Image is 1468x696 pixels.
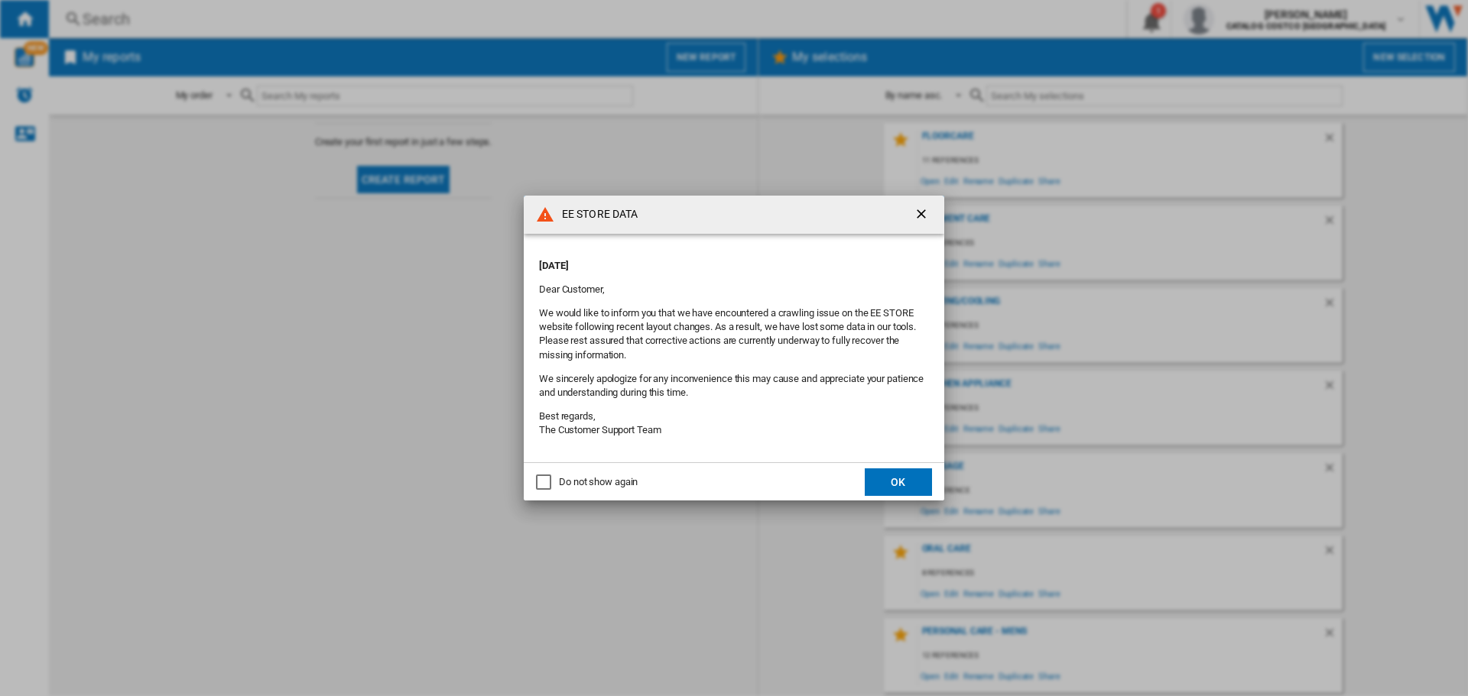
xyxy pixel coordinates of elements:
button: getI18NText('BUTTONS.CLOSE_DIALOG') [908,199,938,230]
strong: [DATE] [539,260,568,271]
h4: EE STORE DATA [554,207,638,222]
button: OK [865,468,932,496]
div: Do not show again [559,475,638,489]
p: Best regards, The Customer Support Team [539,410,929,437]
md-checkbox: Do not show again [536,475,638,490]
p: Dear Customer, [539,283,929,296]
p: We would like to inform you that we have encountered a crawling issue on the EE STORE website fol... [539,306,929,362]
p: We sincerely apologize for any inconvenience this may cause and appreciate your patience and unde... [539,372,929,400]
ng-md-icon: getI18NText('BUTTONS.CLOSE_DIALOG') [914,206,932,225]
